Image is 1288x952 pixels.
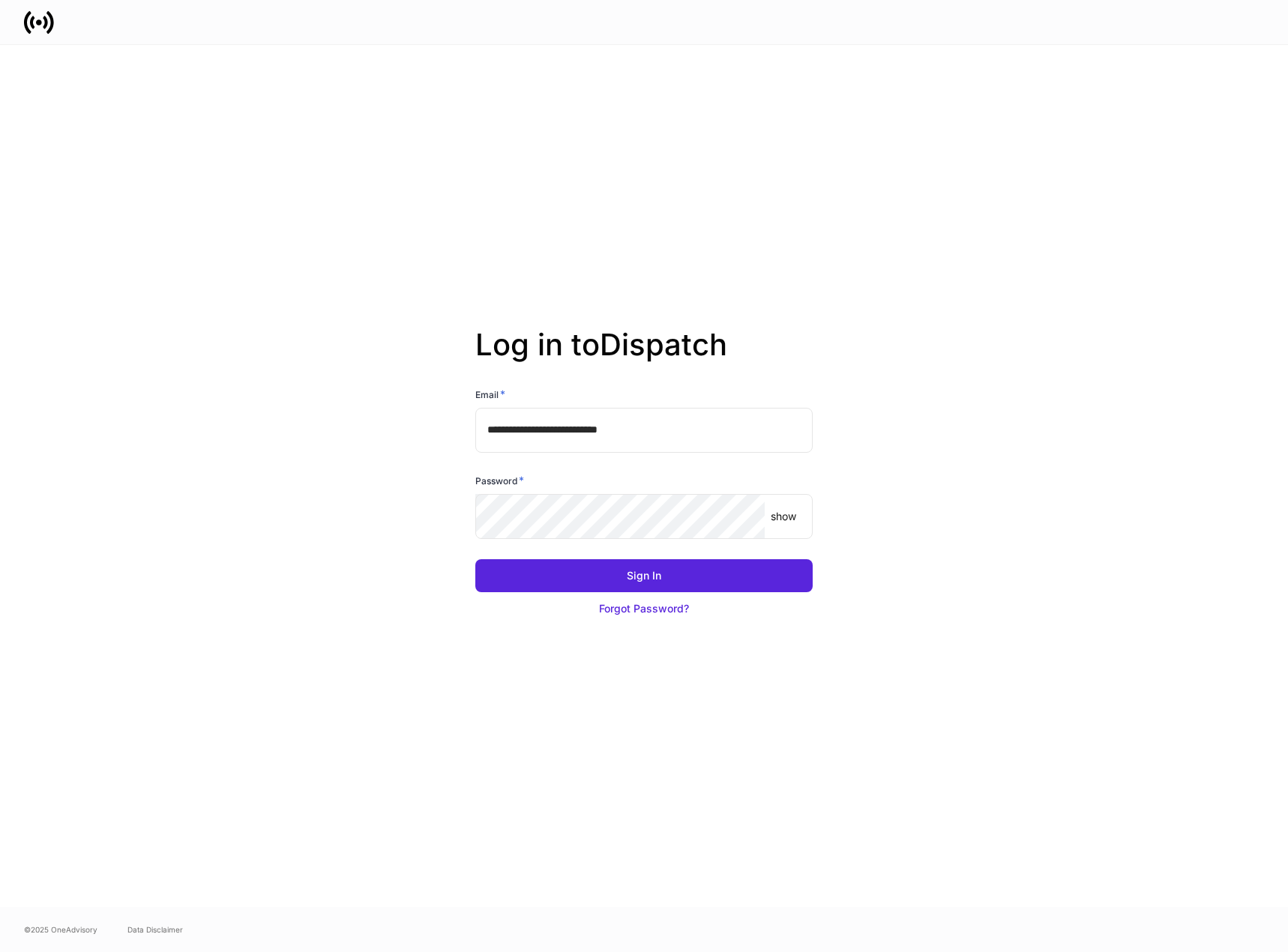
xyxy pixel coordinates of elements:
button: Forgot Password? [475,592,813,625]
h2: Log in to Dispatch [475,327,813,387]
button: Sign In [475,559,813,592]
p: show [771,509,796,524]
span: © 2025 OneAdvisory [24,924,97,936]
a: Data Disclaimer [127,924,183,936]
div: Sign In [627,568,661,583]
div: Forgot Password? [599,601,689,616]
h6: Password [475,473,524,488]
h6: Email [475,387,505,402]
